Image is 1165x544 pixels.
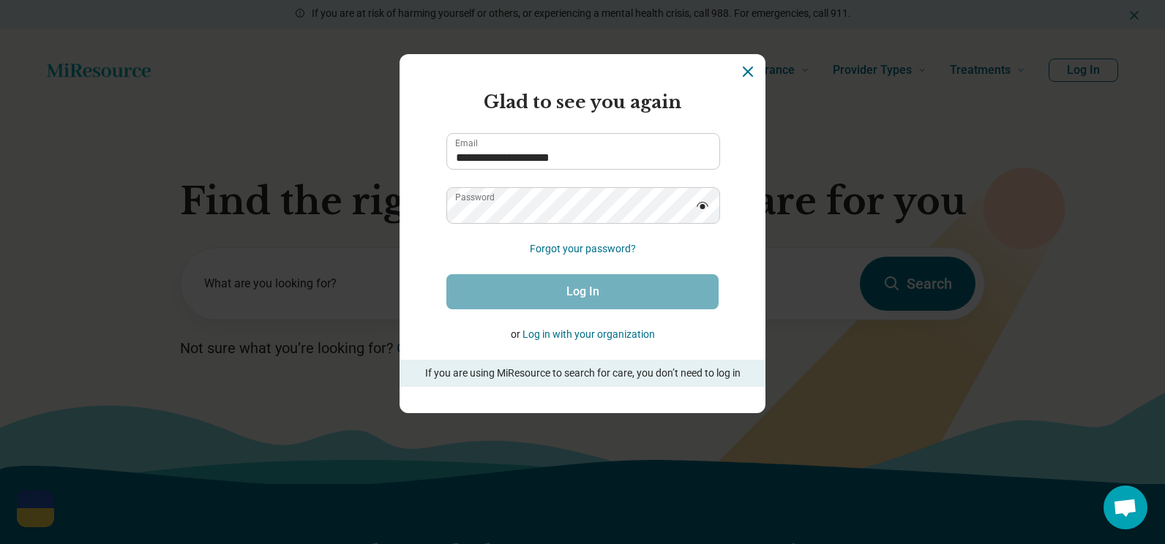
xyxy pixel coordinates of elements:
[686,187,719,222] button: Hide password
[455,139,478,148] label: Email
[446,327,719,342] p: or
[739,63,757,80] button: Dismiss
[446,89,719,116] h2: Glad to see you again
[420,366,745,381] p: If you are using MiResource to search for care, you don’t need to log in
[522,327,655,342] button: Log in with your organization
[455,193,495,202] label: Password
[400,54,765,413] section: Login Dialog
[446,274,719,309] button: Log In
[530,241,636,257] button: Forgot your password?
